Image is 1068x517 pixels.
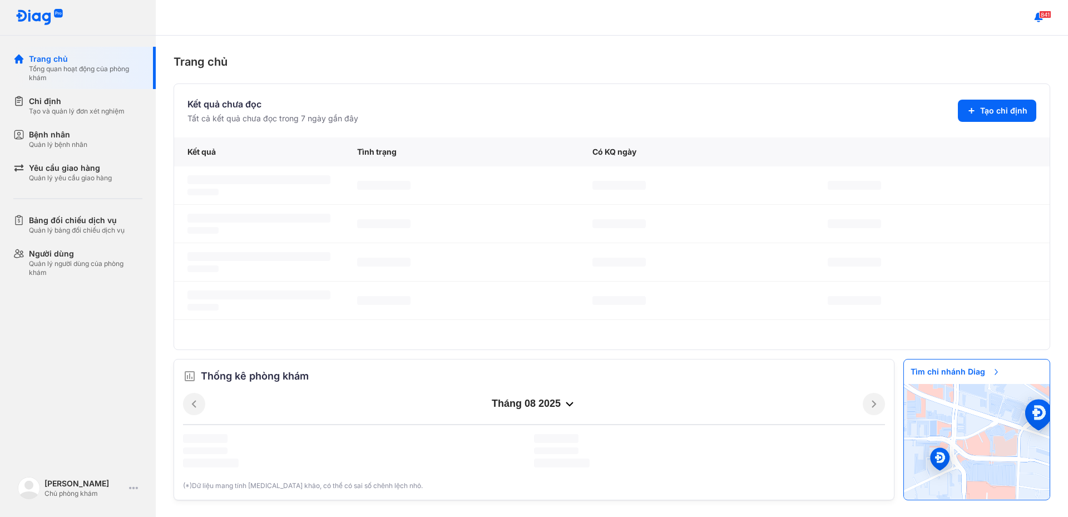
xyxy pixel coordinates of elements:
span: ‌ [187,175,330,184]
span: ‌ [357,219,411,228]
span: ‌ [828,219,881,228]
div: Quản lý bảng đối chiếu dịch vụ [29,226,125,235]
span: ‌ [828,296,881,305]
span: ‌ [357,181,411,190]
div: Chỉ định [29,96,125,107]
div: Chủ phòng khám [44,489,125,498]
div: Có KQ ngày [579,137,814,166]
span: ‌ [187,304,219,311]
div: Quản lý bệnh nhân [29,140,87,149]
div: tháng 08 2025 [205,397,863,411]
span: ‌ [183,434,228,443]
div: Tạo và quản lý đơn xét nghiệm [29,107,125,116]
span: ‌ [357,258,411,267]
button: Tạo chỉ định [958,100,1036,122]
span: ‌ [183,459,239,467]
span: ‌ [592,219,646,228]
span: ‌ [187,265,219,272]
span: ‌ [828,258,881,267]
span: Tạo chỉ định [980,105,1027,116]
span: ‌ [187,290,330,299]
span: ‌ [357,296,411,305]
span: 841 [1039,11,1051,18]
span: ‌ [534,434,578,443]
div: Kết quả chưa đọc [187,97,358,111]
div: Kết quả [174,137,344,166]
div: Quản lý yêu cầu giao hàng [29,174,112,183]
div: Quản lý người dùng của phòng khám [29,259,142,277]
div: Người dùng [29,248,142,259]
div: [PERSON_NAME] [44,478,125,489]
span: Thống kê phòng khám [201,368,309,384]
span: ‌ [187,189,219,195]
div: Tổng quan hoạt động của phòng khám [29,65,142,82]
div: Yêu cầu giao hàng [29,163,112,174]
span: ‌ [183,447,228,454]
span: ‌ [592,181,646,190]
img: logo [18,477,40,499]
span: Tìm chi nhánh Diag [904,360,1007,384]
span: ‌ [534,447,578,454]
span: ‌ [187,214,330,223]
span: ‌ [534,459,590,467]
span: ‌ [187,227,219,234]
div: Trang chủ [29,53,142,65]
div: Trang chủ [174,53,1050,70]
img: logo [16,9,63,26]
div: Tất cả kết quả chưa đọc trong 7 ngày gần đây [187,113,358,124]
span: ‌ [187,252,330,261]
span: ‌ [592,296,646,305]
div: Bảng đối chiếu dịch vụ [29,215,125,226]
span: ‌ [592,258,646,267]
div: Tình trạng [344,137,579,166]
div: Bệnh nhân [29,129,87,140]
span: ‌ [828,181,881,190]
img: order.5a6da16c.svg [183,370,196,383]
div: (*)Dữ liệu mang tính [MEDICAL_DATA] khảo, có thể có sai số chênh lệch nhỏ. [183,481,885,491]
